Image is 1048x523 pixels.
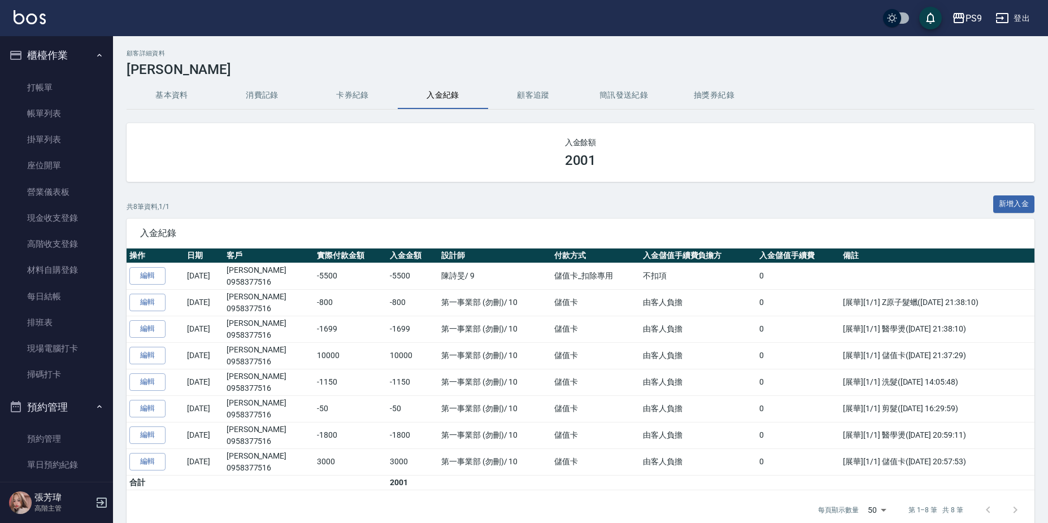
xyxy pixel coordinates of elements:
h3: 2001 [565,152,597,168]
a: 編輯 [129,426,166,444]
button: PS9 [947,7,986,30]
p: 0958377516 [227,356,311,368]
td: -1699 [314,316,387,342]
th: 實際付款金額 [314,249,387,263]
th: 操作 [127,249,184,263]
td: 3000 [314,448,387,475]
td: [PERSON_NAME] [224,448,314,475]
td: 0 [756,342,840,369]
td: [DATE] [184,342,224,369]
td: 由客人負擔 [640,395,756,422]
td: [DATE] [184,316,224,342]
td: 10000 [314,342,387,369]
td: 由客人負擔 [640,316,756,342]
p: 0958377516 [227,409,311,421]
h3: [PERSON_NAME] [127,62,1034,77]
td: 第一事業部 (勿刪) / 10 [438,316,551,342]
td: 0 [756,316,840,342]
td: [展華][1/1] 儲值卡([DATE] 20:57:53) [840,448,1034,475]
a: 編輯 [129,320,166,338]
a: 排班表 [5,310,108,335]
td: 第一事業部 (勿刪) / 10 [438,448,551,475]
td: 儲值卡_扣除專用 [551,263,640,289]
td: 0 [756,263,840,289]
button: 入金紀錄 [398,82,488,109]
a: 編輯 [129,347,166,364]
button: 顧客追蹤 [488,82,579,109]
th: 備註 [840,249,1034,263]
button: 基本資料 [127,82,217,109]
h5: 張芳瑋 [34,492,92,503]
td: 第一事業部 (勿刪) / 10 [438,422,551,448]
td: 不扣項 [640,263,756,289]
a: 每日結帳 [5,284,108,310]
p: 0958377516 [227,382,311,394]
th: 入金儲值手續費 [756,249,840,263]
a: 編輯 [129,400,166,417]
th: 客戶 [224,249,314,263]
button: save [919,7,942,29]
td: 第一事業部 (勿刪) / 10 [438,289,551,316]
td: [展華][1/1] 儲值卡([DATE] 21:37:29) [840,342,1034,369]
th: 入金儲值手續費負擔方 [640,249,756,263]
td: 儲值卡 [551,448,640,475]
td: -1800 [314,422,387,448]
td: 0 [756,369,840,395]
td: -1150 [387,369,438,395]
button: 預約管理 [5,393,108,422]
a: 編輯 [129,453,166,470]
span: 入金紀錄 [140,228,1021,239]
p: 0958377516 [227,462,311,474]
a: 高階收支登錄 [5,231,108,257]
td: 由客人負擔 [640,342,756,369]
img: Logo [14,10,46,24]
td: -50 [314,395,387,422]
button: 簡訊發送紀錄 [579,82,669,109]
a: 掛單列表 [5,127,108,152]
td: [展華][1/1] 洗髮([DATE] 14:05:48) [840,369,1034,395]
td: -1150 [314,369,387,395]
td: -5500 [387,263,438,289]
td: [展華][1/1] 醫學燙([DATE] 20:59:11) [840,422,1034,448]
td: [PERSON_NAME] [224,289,314,316]
a: 掃碼打卡 [5,361,108,387]
h2: 入金餘額 [140,137,1021,148]
td: 第一事業部 (勿刪) / 10 [438,395,551,422]
td: 10000 [387,342,438,369]
th: 入金金額 [387,249,438,263]
td: 2001 [387,475,438,490]
a: 預約管理 [5,426,108,452]
td: [PERSON_NAME] [224,316,314,342]
a: 現金收支登錄 [5,205,108,231]
td: -1699 [387,316,438,342]
td: 儲值卡 [551,316,640,342]
a: 帳單列表 [5,101,108,127]
td: [展華][1/1] Z原子髮蠟([DATE] 21:38:10) [840,289,1034,316]
td: [DATE] [184,448,224,475]
td: [PERSON_NAME] [224,369,314,395]
p: 每頁顯示數量 [818,505,859,515]
td: 合計 [127,475,184,490]
td: 0 [756,289,840,316]
button: 抽獎券紀錄 [669,82,759,109]
h2: 顧客詳細資料 [127,50,1034,57]
td: [PERSON_NAME] [224,342,314,369]
td: [DATE] [184,422,224,448]
td: 儲值卡 [551,289,640,316]
th: 設計師 [438,249,551,263]
td: 由客人負擔 [640,289,756,316]
a: 編輯 [129,294,166,311]
td: 儲值卡 [551,369,640,395]
td: [DATE] [184,369,224,395]
p: 0958377516 [227,276,311,288]
img: Person [9,491,32,514]
td: -5500 [314,263,387,289]
button: 消費記錄 [217,82,307,109]
td: [展華][1/1] 醫學燙([DATE] 21:38:10) [840,316,1034,342]
div: PS9 [966,11,982,25]
td: [PERSON_NAME] [224,263,314,289]
td: [DATE] [184,289,224,316]
p: 0958377516 [227,303,311,315]
p: 高階主管 [34,503,92,513]
td: -800 [387,289,438,316]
